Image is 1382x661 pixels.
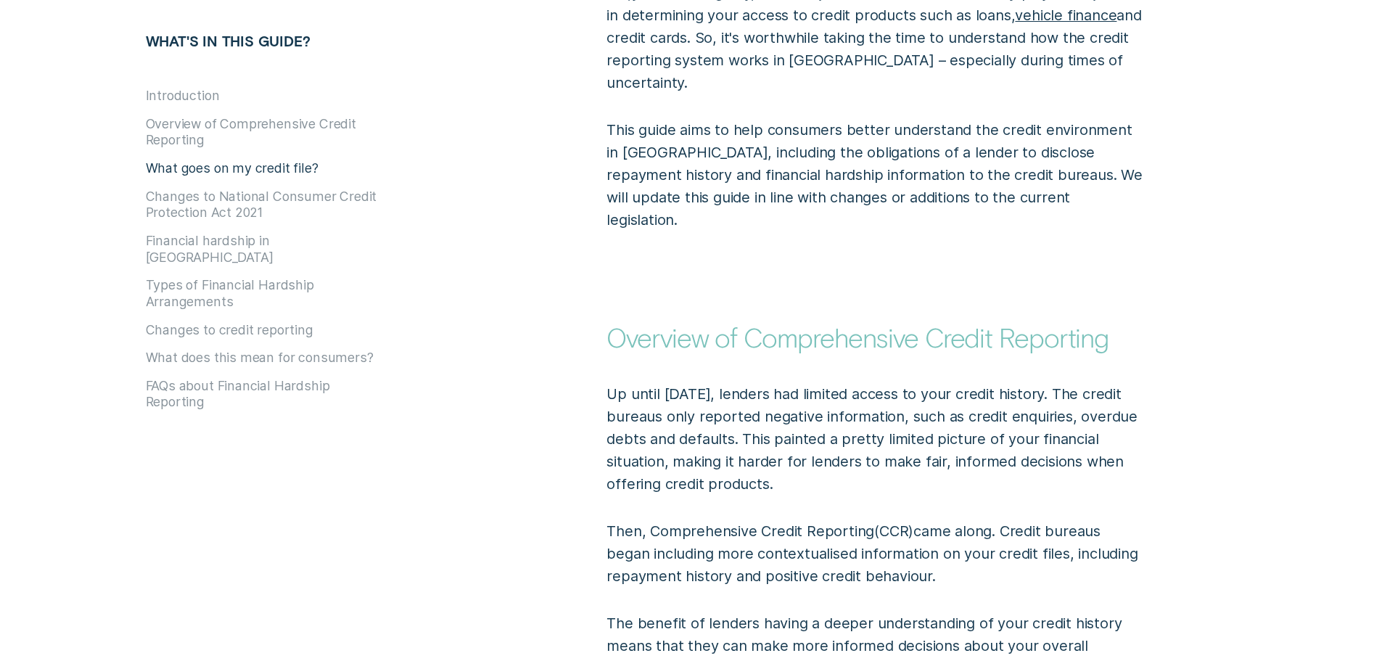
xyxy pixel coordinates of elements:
a: vehicle finance [1015,7,1116,24]
strong: Overview of Comprehensive Credit Reporting [606,321,1109,353]
button: Types of Financial Hardship Arrangements [146,277,378,309]
span: ) [908,522,913,540]
p: Up until [DATE], lenders had limited access to your credit history. The credit bureaus only repor... [606,383,1144,496]
h5: What's in this guide? [146,32,499,88]
button: What does this mean for consumers? [146,350,374,366]
span: ( [874,522,879,540]
button: Overview of Comprehensive Credit Reporting [146,116,378,148]
button: Changes to credit reporting [146,321,313,337]
button: What goes on my credit file? [146,160,318,176]
button: Introduction [146,88,220,104]
p: This guide aims to help consumers better understand the credit environment in [GEOGRAPHIC_DATA], ... [606,119,1144,232]
button: Financial hardship in [GEOGRAPHIC_DATA] [146,233,378,265]
button: FAQs about Financial Hardship Reporting [146,378,378,410]
p: Then, Comprehensive Credit Reporting CCR came along. Credit bureaus began including more contextu... [606,520,1144,588]
button: Changes to National Consumer Credit Protection Act 2021 [146,189,378,221]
